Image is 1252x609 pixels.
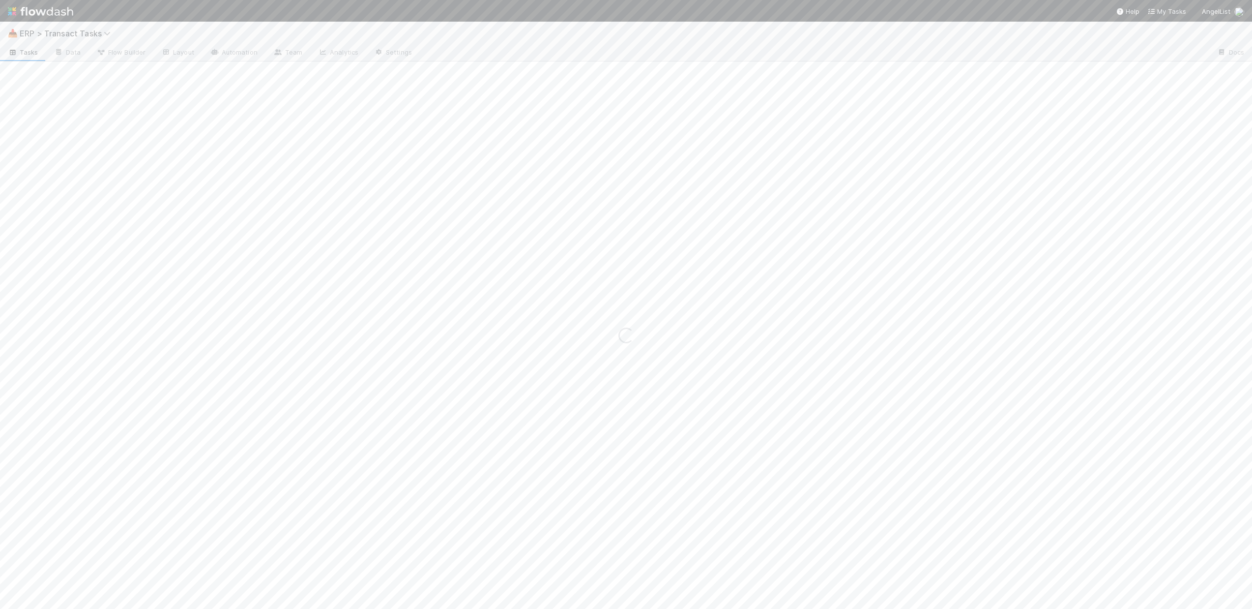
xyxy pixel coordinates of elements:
a: Analytics [310,45,366,61]
a: Team [265,45,310,61]
a: My Tasks [1147,6,1186,16]
a: Settings [366,45,420,61]
span: ERP > Transact Tasks [20,29,116,38]
span: Flow Builder [96,47,146,57]
span: AngelList [1202,7,1230,15]
a: Data [46,45,88,61]
a: Automation [202,45,265,61]
div: Help [1116,6,1139,16]
img: avatar_ef15843f-6fde-4057-917e-3fb236f438ca.png [1234,7,1244,17]
span: Tasks [8,47,38,57]
span: My Tasks [1147,7,1186,15]
span: 📥 [8,29,18,37]
a: Layout [153,45,202,61]
img: logo-inverted-e16ddd16eac7371096b0.svg [8,3,73,20]
a: Flow Builder [88,45,153,61]
a: Docs [1209,45,1252,61]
